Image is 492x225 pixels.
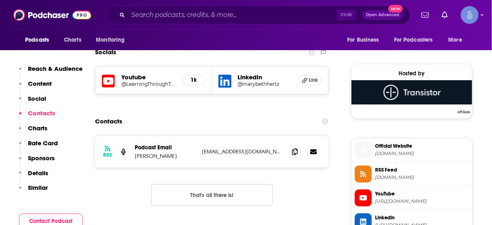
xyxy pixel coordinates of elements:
[352,70,472,77] div: Hosted by
[355,142,469,159] a: Official Website[DOMAIN_NAME]
[13,7,91,23] img: Podchaser - Follow, Share and Rate Podcasts
[103,152,112,158] h3: RSS
[96,34,125,46] span: Monitoring
[121,73,176,81] h5: Youtube
[135,153,195,159] p: [PERSON_NAME]
[121,81,176,87] a: @LearningThroughTechnology
[355,166,469,183] a: RSS Feed[DOMAIN_NAME]
[375,190,469,197] span: YouTube
[19,154,55,169] button: Sponsors
[341,32,389,48] button: open menu
[28,95,46,102] p: Social
[352,80,472,104] img: Transistor
[389,32,445,48] button: open menu
[28,154,55,162] p: Sponsors
[363,10,403,20] button: Open AdvancedNew
[461,6,479,24] button: Show profile menu
[25,34,49,46] span: Podcasts
[135,144,195,151] p: Podcast Email
[19,80,52,95] button: Content
[106,6,410,24] div: Search podcasts, credits, & more...
[461,6,479,24] img: User Profile
[375,151,469,157] span: podcasts.fame.so
[366,13,400,17] span: Open Advanced
[375,198,469,204] span: https://www.youtube.com/@LearningThroughTechnology
[19,139,58,154] button: Rate Card
[238,73,293,81] h5: LinkedIn
[19,32,59,48] button: open menu
[28,169,48,177] p: Details
[238,81,293,87] a: @marybethhertz
[443,32,473,48] button: open menu
[394,34,433,46] span: For Podcasters
[299,75,322,85] a: Link
[19,109,55,124] button: Contacts
[461,6,479,24] span: Logged in as Spiral5-G1
[95,45,116,60] h2: Socials
[309,77,318,83] span: Link
[28,65,83,72] p: Reach & Audience
[347,34,379,46] span: For Business
[352,80,472,113] a: Transistor
[28,124,47,132] p: Charts
[375,214,469,221] span: Linkedin
[19,184,48,199] button: Similar
[59,32,86,48] a: Charts
[64,34,81,46] span: Charts
[28,139,58,147] p: Rate Card
[388,5,403,13] span: New
[456,110,472,115] span: Affiliate
[439,8,451,22] a: Show notifications dropdown
[202,148,282,155] p: [EMAIL_ADDRESS][DOMAIN_NAME]
[337,10,356,20] span: Ctrl K
[375,174,469,180] span: feeds.fame.so
[28,109,55,117] p: Contacts
[151,184,273,206] button: Nothing here.
[375,142,469,150] span: Official Website
[418,8,432,22] a: Show notifications dropdown
[28,80,52,87] p: Content
[95,114,122,129] h2: Contacts
[19,95,46,110] button: Social
[90,32,135,48] button: open menu
[449,34,462,46] span: More
[355,189,469,206] a: YouTube[URL][DOMAIN_NAME]
[375,166,469,174] span: RSS Feed
[19,124,47,139] button: Charts
[19,169,48,184] button: Details
[189,76,198,83] h5: 1k
[128,8,337,21] input: Search podcasts, credits, & more...
[19,65,83,80] button: Reach & Audience
[28,184,48,191] p: Similar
